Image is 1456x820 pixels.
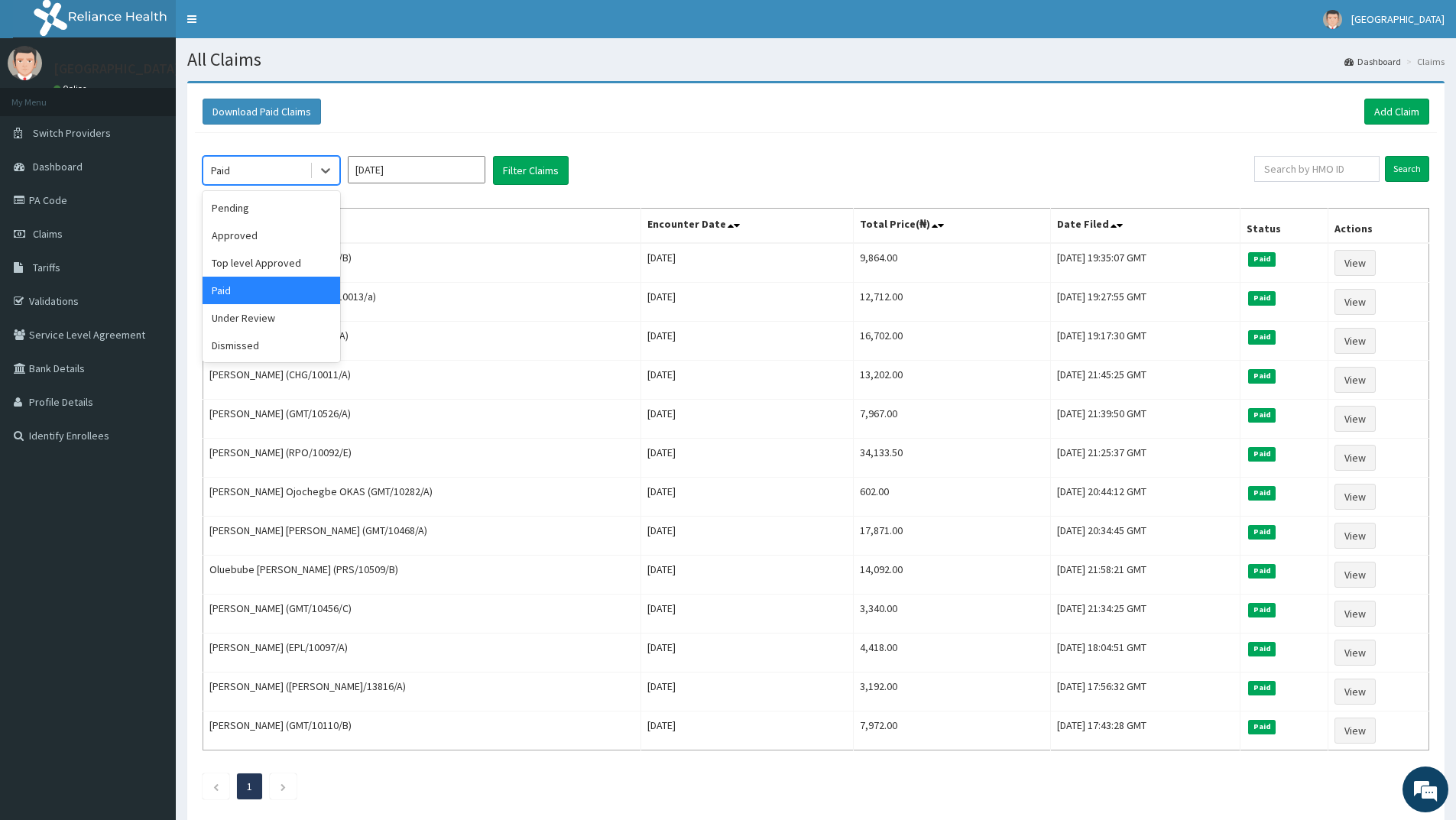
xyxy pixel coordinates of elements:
[54,83,90,94] a: Online
[640,634,853,673] td: [DATE]
[854,711,1051,750] td: 7,972.00
[203,249,340,277] div: Top level Approved
[1050,283,1240,322] td: [DATE] 19:27:55 GMT
[1334,445,1376,471] a: View
[8,46,42,80] img: User Image
[854,478,1051,517] td: 602.00
[1248,330,1276,344] span: Paid
[1334,250,1376,276] a: View
[203,322,641,361] td: [PERSON_NAME] (DTS/10024/A)
[1248,291,1276,305] span: Paid
[8,417,291,471] textarea: Type your message and hit 'Enter'
[33,160,83,173] span: Dashboard
[211,163,230,178] div: Paid
[203,222,340,249] div: Approved
[1248,369,1276,383] span: Paid
[1334,289,1376,315] a: View
[640,673,853,711] td: [DATE]
[247,779,252,793] a: Page 1 is your current page
[640,243,853,283] td: [DATE]
[203,194,340,222] div: Pending
[203,400,641,439] td: [PERSON_NAME] (GMT/10526/A)
[251,8,287,44] div: Minimize live chat window
[1344,55,1401,68] a: Dashboard
[187,50,1445,70] h1: All Claims
[280,779,287,793] a: Next page
[1364,99,1429,125] a: Add Claim
[640,361,853,400] td: [DATE]
[212,779,219,793] a: Previous page
[640,517,853,556] td: [DATE]
[640,595,853,634] td: [DATE]
[1050,595,1240,634] td: [DATE] 21:34:25 GMT
[1248,252,1276,266] span: Paid
[1351,12,1445,26] span: [GEOGRAPHIC_DATA]
[203,439,641,478] td: [PERSON_NAME] (RPO/10092/E)
[1050,439,1240,478] td: [DATE] 21:25:37 GMT
[89,193,211,347] span: We're online!
[1334,367,1376,393] a: View
[79,86,257,105] div: Chat with us now
[1050,634,1240,673] td: [DATE] 18:04:51 GMT
[854,361,1051,400] td: 13,202.00
[203,673,641,711] td: [PERSON_NAME] ([PERSON_NAME]/13816/A)
[203,283,641,322] td: OMOTOLANI OMITOGUN (nff/10013/a)
[203,556,641,595] td: Oluebube [PERSON_NAME] (PRS/10509/B)
[203,634,641,673] td: [PERSON_NAME] (EPL/10097/A)
[1248,408,1276,422] span: Paid
[1248,447,1276,461] span: Paid
[203,361,641,400] td: [PERSON_NAME] (CHG/10011/A)
[854,439,1051,478] td: 34,133.50
[1050,556,1240,595] td: [DATE] 21:58:21 GMT
[1050,322,1240,361] td: [DATE] 19:17:30 GMT
[203,209,641,244] th: Name
[1050,517,1240,556] td: [DATE] 20:34:45 GMT
[1334,601,1376,627] a: View
[1050,361,1240,400] td: [DATE] 21:45:25 GMT
[1254,156,1380,182] input: Search by HMO ID
[1334,523,1376,549] a: View
[54,62,180,76] p: [GEOGRAPHIC_DATA]
[854,322,1051,361] td: 16,702.00
[1334,679,1376,705] a: View
[33,261,60,274] span: Tariffs
[203,277,340,304] div: Paid
[640,478,853,517] td: [DATE]
[1050,478,1240,517] td: [DATE] 20:44:12 GMT
[1385,156,1429,182] input: Search
[640,283,853,322] td: [DATE]
[640,711,853,750] td: [DATE]
[854,556,1051,595] td: 14,092.00
[640,209,853,244] th: Encounter Date
[1334,562,1376,588] a: View
[1334,328,1376,354] a: View
[33,227,63,241] span: Claims
[1334,406,1376,432] a: View
[1248,486,1276,500] span: Paid
[1248,603,1276,617] span: Paid
[1240,209,1328,244] th: Status
[854,209,1051,244] th: Total Price(₦)
[203,711,641,750] td: [PERSON_NAME] (GMT/10110/B)
[348,156,485,183] input: Select Month and Year
[1323,10,1342,29] img: User Image
[640,556,853,595] td: [DATE]
[640,439,853,478] td: [DATE]
[1334,640,1376,666] a: View
[640,322,853,361] td: [DATE]
[1248,564,1276,578] span: Paid
[1050,673,1240,711] td: [DATE] 17:56:32 GMT
[493,156,569,185] button: Filter Claims
[1050,243,1240,283] td: [DATE] 19:35:07 GMT
[640,400,853,439] td: [DATE]
[1050,711,1240,750] td: [DATE] 17:43:28 GMT
[1334,718,1376,744] a: View
[854,243,1051,283] td: 9,864.00
[203,478,641,517] td: [PERSON_NAME] Ojochegbe OKAS (GMT/10282/A)
[1248,525,1276,539] span: Paid
[854,634,1051,673] td: 4,418.00
[854,517,1051,556] td: 17,871.00
[28,76,62,115] img: d_794563401_company_1708531726252_794563401
[203,243,641,283] td: [PERSON_NAME] (GMT/10109/B)
[1334,484,1376,510] a: View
